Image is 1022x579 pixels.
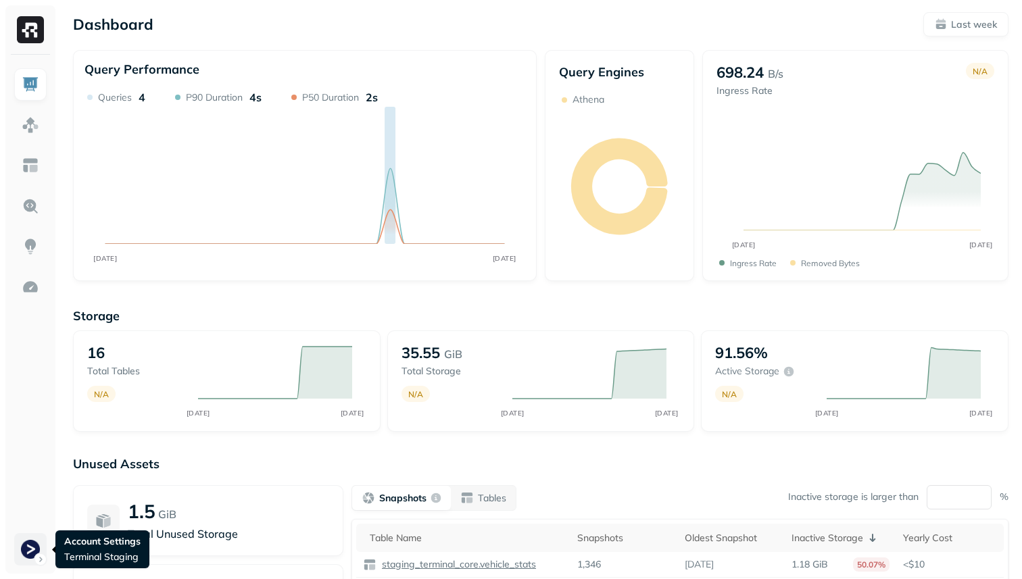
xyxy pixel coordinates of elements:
p: Account Settings [64,535,141,548]
p: 1.18 GiB [792,558,828,571]
p: % [1000,490,1008,503]
div: Oldest Snapshot [685,532,779,545]
img: Terminal Staging [21,540,40,559]
p: 16 [87,343,105,362]
p: N/A [722,389,737,399]
p: Query Engines [559,64,680,80]
tspan: [DATE] [93,254,117,263]
p: Inactive storage is larger than [788,490,919,503]
tspan: [DATE] [814,409,838,418]
p: N/A [94,389,109,399]
img: Asset Explorer [22,157,39,174]
p: Ingress Rate [716,84,783,97]
p: Total Unused Storage [128,526,329,542]
p: 91.56% [715,343,768,362]
p: B/s [768,66,783,82]
img: Assets [22,116,39,134]
p: 1.5 [128,499,155,523]
button: Last week [923,12,1008,36]
tspan: [DATE] [731,241,755,249]
tspan: [DATE] [969,409,992,418]
p: Removed bytes [801,258,860,268]
p: 2s [366,91,378,104]
p: Total tables [87,365,185,378]
p: Active storage [715,365,779,378]
img: Ryft [17,16,44,43]
img: table [363,558,376,572]
p: Total storage [401,365,499,378]
p: Queries [98,91,132,104]
a: staging_terminal_core.vehicle_stats [376,558,536,571]
p: 698.24 [716,63,764,82]
p: 1,346 [577,558,601,571]
p: Inactive Storage [792,532,863,545]
tspan: [DATE] [341,409,364,418]
p: Dashboard [73,15,153,34]
p: [DATE] [685,558,714,571]
p: Unused Assets [73,456,1008,472]
p: <$10 [903,558,997,571]
img: Optimization [22,278,39,296]
tspan: [DATE] [969,241,992,249]
p: N/A [408,389,423,399]
tspan: [DATE] [655,409,679,418]
p: 4 [139,91,145,104]
p: Last week [951,18,997,31]
tspan: [DATE] [493,254,516,263]
div: Table Name [370,532,564,545]
p: P50 Duration [302,91,359,104]
p: N/A [973,66,988,76]
p: GiB [444,346,462,362]
p: Query Performance [84,61,199,77]
p: Ingress Rate [730,258,777,268]
p: Terminal Staging [64,551,141,563]
p: Athena [573,93,604,106]
p: staging_terminal_core.vehicle_stats [379,558,536,571]
p: 4s [249,91,262,104]
p: GiB [158,506,176,522]
img: Insights [22,238,39,255]
div: Yearly Cost [903,532,997,545]
p: 35.55 [401,343,440,362]
p: Tables [478,492,506,505]
tspan: [DATE] [187,409,210,418]
img: Dashboard [22,76,39,93]
img: Query Explorer [22,197,39,215]
div: Snapshots [577,532,671,545]
tspan: [DATE] [501,409,525,418]
p: Snapshots [379,492,427,505]
p: P90 Duration [186,91,243,104]
p: 50.07% [853,557,890,572]
p: Storage [73,308,1008,324]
